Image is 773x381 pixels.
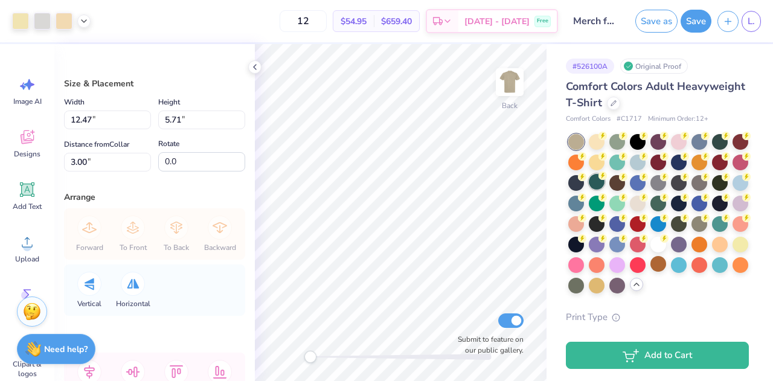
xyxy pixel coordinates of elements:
[635,10,678,33] button: Save as
[464,15,530,28] span: [DATE] - [DATE]
[77,299,101,309] span: Vertical
[7,359,47,379] span: Clipart & logos
[13,202,42,211] span: Add Text
[280,10,327,32] input: – –
[566,79,745,110] span: Comfort Colors Adult Heavyweight T-Shirt
[13,97,42,106] span: Image AI
[566,114,611,124] span: Comfort Colors
[566,59,614,74] div: # 526100A
[158,95,180,109] label: Height
[64,191,245,203] div: Arrange
[44,344,88,355] strong: Need help?
[566,342,749,369] button: Add to Cart
[64,95,85,109] label: Width
[64,335,245,348] div: Align
[681,10,711,33] button: Save
[564,9,623,33] input: Untitled Design
[502,100,518,111] div: Back
[537,17,548,25] span: Free
[381,15,412,28] span: $659.40
[116,299,150,309] span: Horizontal
[64,137,129,152] label: Distance from Collar
[304,351,316,363] div: Accessibility label
[617,114,642,124] span: # C1717
[566,310,749,324] div: Print Type
[498,70,522,94] img: Back
[15,254,39,264] span: Upload
[451,334,524,356] label: Submit to feature on our public gallery.
[64,77,245,90] div: Size & Placement
[158,136,179,151] label: Rotate
[620,59,688,74] div: Original Proof
[14,149,40,159] span: Designs
[341,15,367,28] span: $54.95
[742,11,761,32] a: L.
[748,14,755,28] span: L.
[648,114,708,124] span: Minimum Order: 12 +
